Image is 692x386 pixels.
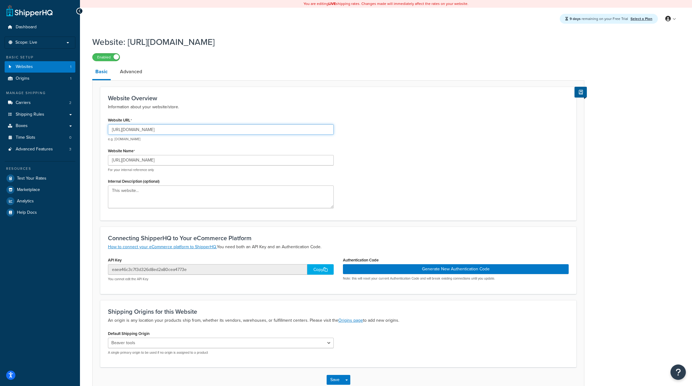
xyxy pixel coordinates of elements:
span: Advanced Features [16,147,53,152]
li: Time Slots [5,132,75,143]
div: Resources [5,166,75,171]
li: Origins [5,73,75,84]
span: 0 [69,135,71,140]
span: Help Docs [17,210,37,215]
span: 3 [69,147,71,152]
a: Test Your Rates [5,173,75,184]
span: Time Slots [16,135,35,140]
h3: Website Overview [108,95,569,101]
a: Shipping Rules [5,109,75,120]
li: Websites [5,61,75,73]
a: Advanced Features3 [5,144,75,155]
a: Boxes [5,120,75,132]
label: Internal Description (optional) [108,179,160,184]
span: Scope: Live [15,40,37,45]
b: LIVE [328,1,336,6]
div: Basic Setup [5,55,75,60]
a: How to connect your eCommerce platform to ShipperHQ. [108,244,217,250]
li: Carriers [5,97,75,109]
label: Authentication Code [343,258,379,262]
a: Help Docs [5,207,75,218]
span: 1 [70,76,71,81]
span: Analytics [17,199,34,204]
span: remaining on your Free Trial [570,16,629,22]
a: Select a Plan [630,16,652,22]
strong: 9 days [570,16,581,22]
button: Save [327,375,343,385]
span: Shipping Rules [16,112,44,117]
label: API Key [108,258,122,262]
label: Website Name [108,149,135,153]
p: An origin is any location your products ship from, whether its vendors, warehouses, or fulfillmen... [108,317,569,324]
textarea: This website... [108,185,334,208]
p: A single primary origin to be used if no origin is assigned to a product [108,350,334,355]
label: Default Shipping Origin [108,331,149,336]
h3: Connecting ShipperHQ to Your eCommerce Platform [108,235,569,241]
label: Website URL [108,118,132,123]
div: Copy [307,264,334,275]
a: Analytics [5,196,75,207]
span: 2 [69,100,71,105]
label: Enabled [93,54,120,61]
p: For your internal reference only [108,168,334,172]
a: Origins page [338,317,363,324]
h1: Website: [URL][DOMAIN_NAME] [92,36,577,48]
a: Carriers2 [5,97,75,109]
p: Note: this will reset your current Authentication Code and will break existing connections until ... [343,276,569,281]
button: Open Resource Center [670,364,686,380]
a: Origins1 [5,73,75,84]
p: You need both an API Key and an Authentication Code. [108,243,569,251]
a: Marketplace [5,184,75,195]
h3: Shipping Origins for this Website [108,308,569,315]
span: Test Your Rates [17,176,46,181]
a: Advanced [117,64,145,79]
a: Websites1 [5,61,75,73]
p: Information about your website/store. [108,103,569,111]
span: Marketplace [17,187,40,193]
a: Time Slots0 [5,132,75,143]
div: Manage Shipping [5,90,75,96]
button: Generate New Authentication Code [343,264,569,274]
span: Dashboard [16,25,37,30]
span: Origins [16,76,30,81]
p: e.g. [DOMAIN_NAME] [108,137,334,141]
span: 1 [70,64,71,70]
p: You cannot edit the API Key [108,277,334,281]
span: Boxes [16,123,28,129]
span: Websites [16,64,33,70]
button: Show Help Docs [575,87,587,97]
li: Advanced Features [5,144,75,155]
a: Basic [92,64,111,80]
span: Carriers [16,100,31,105]
a: Dashboard [5,22,75,33]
